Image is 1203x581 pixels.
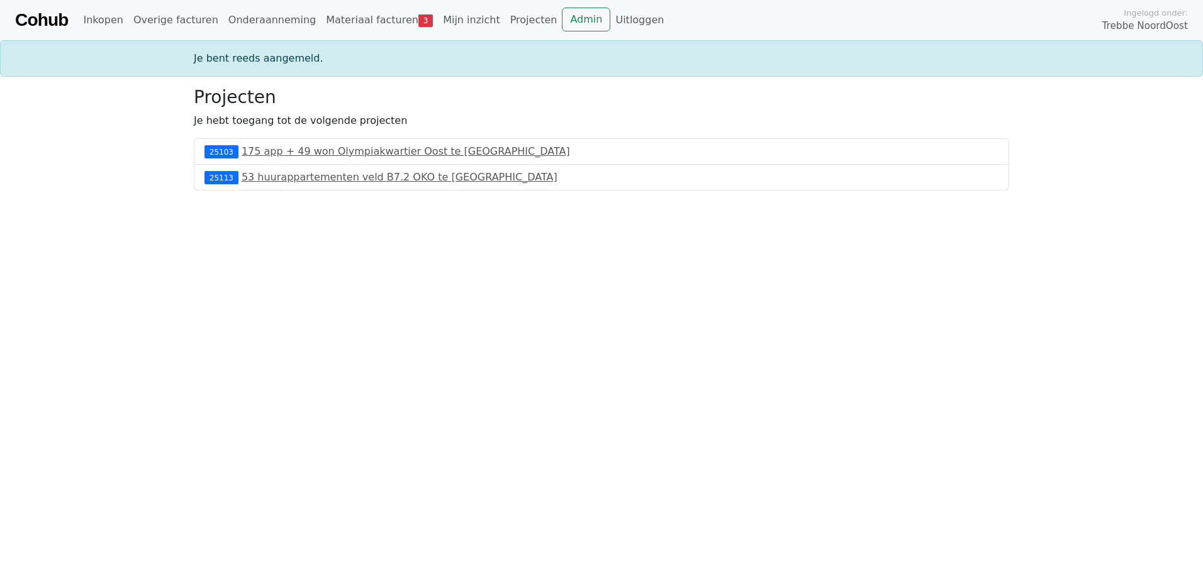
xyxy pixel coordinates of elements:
div: 25113 [204,171,238,184]
a: Cohub [15,5,68,35]
span: 3 [418,14,433,27]
a: Overige facturen [128,8,223,33]
a: Admin [562,8,610,31]
div: Je bent reeds aangemeld. [186,51,1017,66]
a: 175 app + 49 won Olympiakwartier Oost te [GEOGRAPHIC_DATA] [242,145,570,157]
a: Projecten [505,8,562,33]
a: Inkopen [78,8,128,33]
a: Mijn inzicht [438,8,505,33]
span: Trebbe NoordOost [1102,19,1188,33]
h3: Projecten [194,87,1009,108]
a: Uitloggen [610,8,669,33]
div: 25103 [204,145,238,158]
a: 53 huurappartementen veld B7.2 OKO te [GEOGRAPHIC_DATA] [242,171,557,183]
a: Onderaanneming [223,8,321,33]
p: Je hebt toegang tot de volgende projecten [194,113,1009,128]
a: Materiaal facturen3 [321,8,438,33]
span: Ingelogd onder: [1124,7,1188,19]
